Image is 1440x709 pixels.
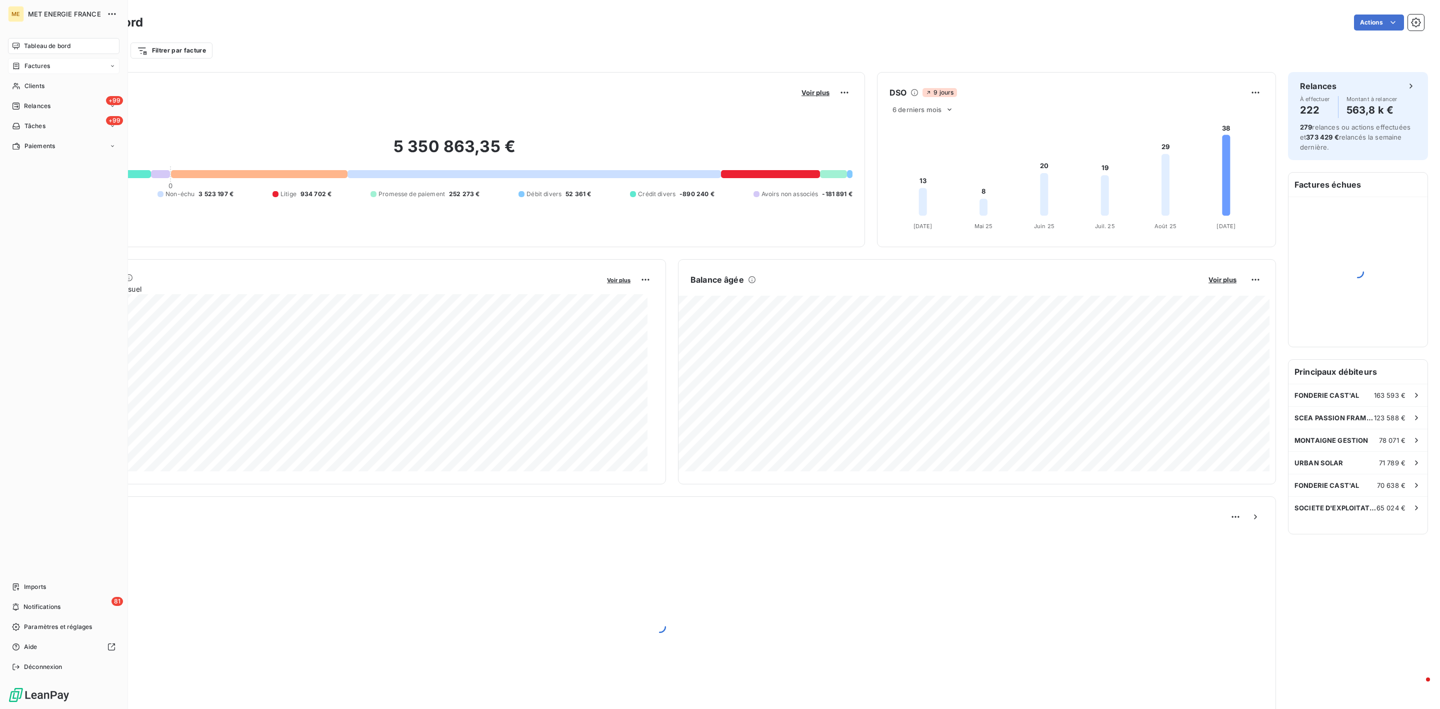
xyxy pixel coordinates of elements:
[24,642,37,651] span: Aide
[1300,123,1312,131] span: 279
[1346,102,1397,118] h4: 563,8 k €
[1376,504,1405,512] span: 65 024 €
[1300,96,1330,102] span: À effectuer
[1034,223,1054,230] tspan: Juin 25
[24,62,50,71] span: Factures
[1288,360,1427,384] h6: Principaux débiteurs
[1300,102,1330,118] h4: 222
[1294,391,1359,399] span: FONDERIE CAST'AL
[1300,123,1410,151] span: relances ou actions effectuées et relancés la semaine dernière.
[801,89,829,97] span: Voir plus
[1374,391,1405,399] span: 163 593 €
[1374,414,1405,422] span: 123 588 €
[111,597,123,606] span: 81
[922,88,956,97] span: 9 jours
[1205,275,1239,284] button: Voir plus
[1294,481,1359,489] span: FONDERIE CAST'AL
[106,96,123,105] span: +99
[24,662,62,671] span: Déconnexion
[8,687,70,703] img: Logo LeanPay
[8,6,24,22] div: ME
[1154,223,1176,230] tspan: Août 25
[1379,436,1405,444] span: 78 071 €
[1379,459,1405,467] span: 71 789 €
[24,142,55,151] span: Paiements
[565,190,591,199] span: 52 361 €
[24,42,70,51] span: Tableau de bord
[106,116,123,125] span: +99
[24,82,44,91] span: Clients
[1294,459,1343,467] span: URBAN SOLAR
[1216,223,1235,230] tspan: [DATE]
[1306,133,1338,141] span: 373 429 €
[300,190,331,199] span: 934 702 €
[1208,276,1236,284] span: Voir plus
[526,190,561,199] span: Débit divers
[1346,96,1397,102] span: Montant à relancer
[130,43,212,59] button: Filtrer par facture
[56,137,852,167] h2: 5 350 863,35 €
[913,223,932,230] tspan: [DATE]
[974,223,993,230] tspan: Mai 25
[24,102,50,111] span: Relances
[892,106,941,114] span: 6 derniers mois
[798,88,832,97] button: Voir plus
[378,190,445,199] span: Promesse de paiement
[24,622,92,631] span: Paramètres et réglages
[165,190,194,199] span: Non-échu
[24,582,46,591] span: Imports
[761,190,818,199] span: Avoirs non associés
[1300,80,1336,92] h6: Relances
[23,602,60,611] span: Notifications
[607,277,630,284] span: Voir plus
[8,639,119,655] a: Aide
[1354,15,1404,31] button: Actions
[604,275,633,284] button: Voir plus
[56,284,600,294] span: Chiffre d'affaires mensuel
[679,190,714,199] span: -890 240 €
[449,190,479,199] span: 252 273 €
[889,87,906,99] h6: DSO
[198,190,233,199] span: 3 523 197 €
[690,274,744,286] h6: Balance âgée
[280,190,296,199] span: Litige
[1095,223,1115,230] tspan: Juil. 25
[24,122,45,131] span: Tâches
[822,190,852,199] span: -181 891 €
[28,10,101,18] span: MET ENERGIE FRANCE
[1406,675,1430,699] iframe: Intercom live chat
[1377,481,1405,489] span: 70 638 €
[638,190,675,199] span: Crédit divers
[1294,414,1374,422] span: SCEA PASSION FRAMBOISES
[1288,173,1427,197] h6: Factures échues
[1294,436,1368,444] span: MONTAIGNE GESTION
[168,182,172,190] span: 0
[1294,504,1376,512] span: SOCIETE D'EXPLOITATION DES MARCHES COMMUNAUX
